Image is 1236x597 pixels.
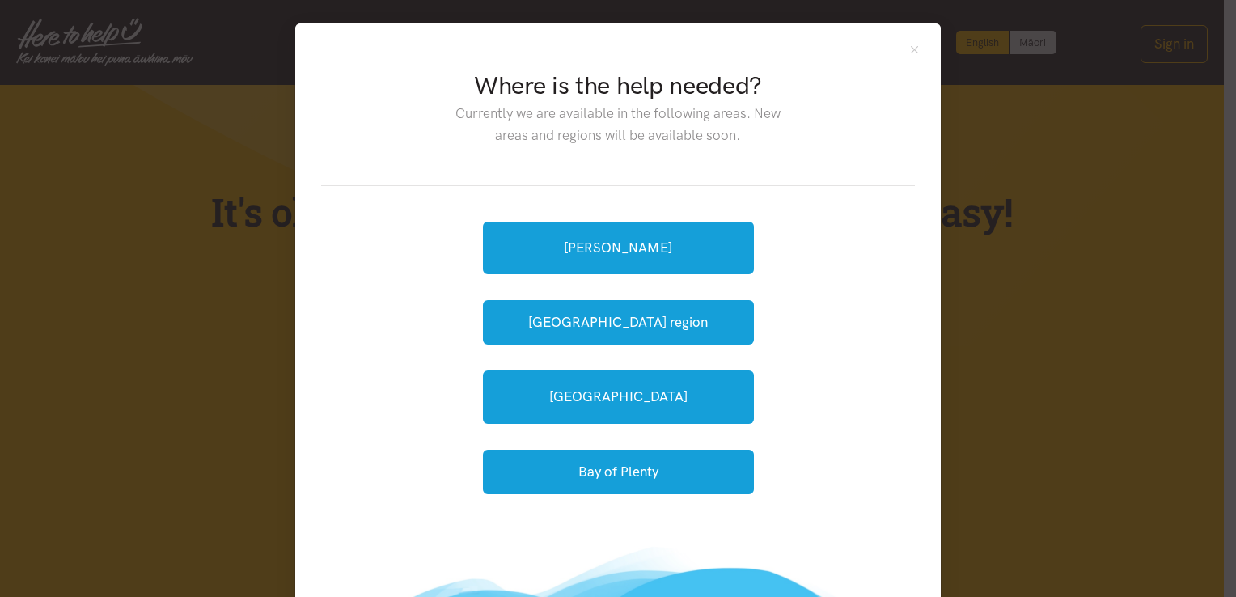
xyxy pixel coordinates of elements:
button: Bay of Plenty [483,450,754,494]
button: Close [908,43,921,57]
p: Currently we are available in the following areas. New areas and regions will be available soon. [442,103,793,146]
button: [GEOGRAPHIC_DATA] region [483,300,754,345]
a: [PERSON_NAME] [483,222,754,274]
h2: Where is the help needed? [442,69,793,103]
a: [GEOGRAPHIC_DATA] [483,370,754,423]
